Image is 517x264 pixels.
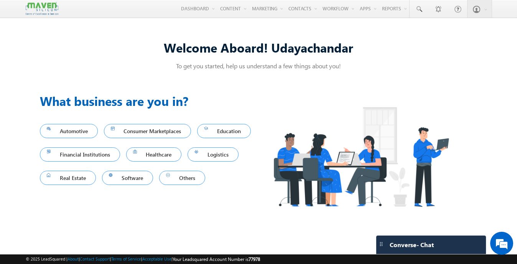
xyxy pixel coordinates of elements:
p: To get you started, help us understand a few things about you! [40,62,477,70]
span: © 2025 LeadSquared | | | | | [26,256,260,263]
span: Your Leadsquared Account Number is [173,256,260,262]
a: Contact Support [80,256,110,261]
span: Consumer Marketplaces [111,126,184,136]
a: Acceptable Use [142,256,171,261]
img: Custom Logo [26,2,58,15]
h3: What business are you in? [40,92,258,110]
span: 77978 [249,256,260,262]
a: About [68,256,79,261]
span: Real Estate [47,173,89,183]
span: Others [166,173,198,183]
a: Terms of Service [111,256,141,261]
span: Healthcare [133,149,175,160]
img: carter-drag [378,241,384,247]
span: Financial Institutions [47,149,113,160]
img: Industry.png [258,92,463,222]
span: Logistics [194,149,232,160]
span: Automotive [47,126,91,136]
div: Welcome Aboard! Udayachandar [40,39,477,56]
span: Education [204,126,244,136]
span: Software [109,173,147,183]
span: Converse - Chat [390,241,434,248]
